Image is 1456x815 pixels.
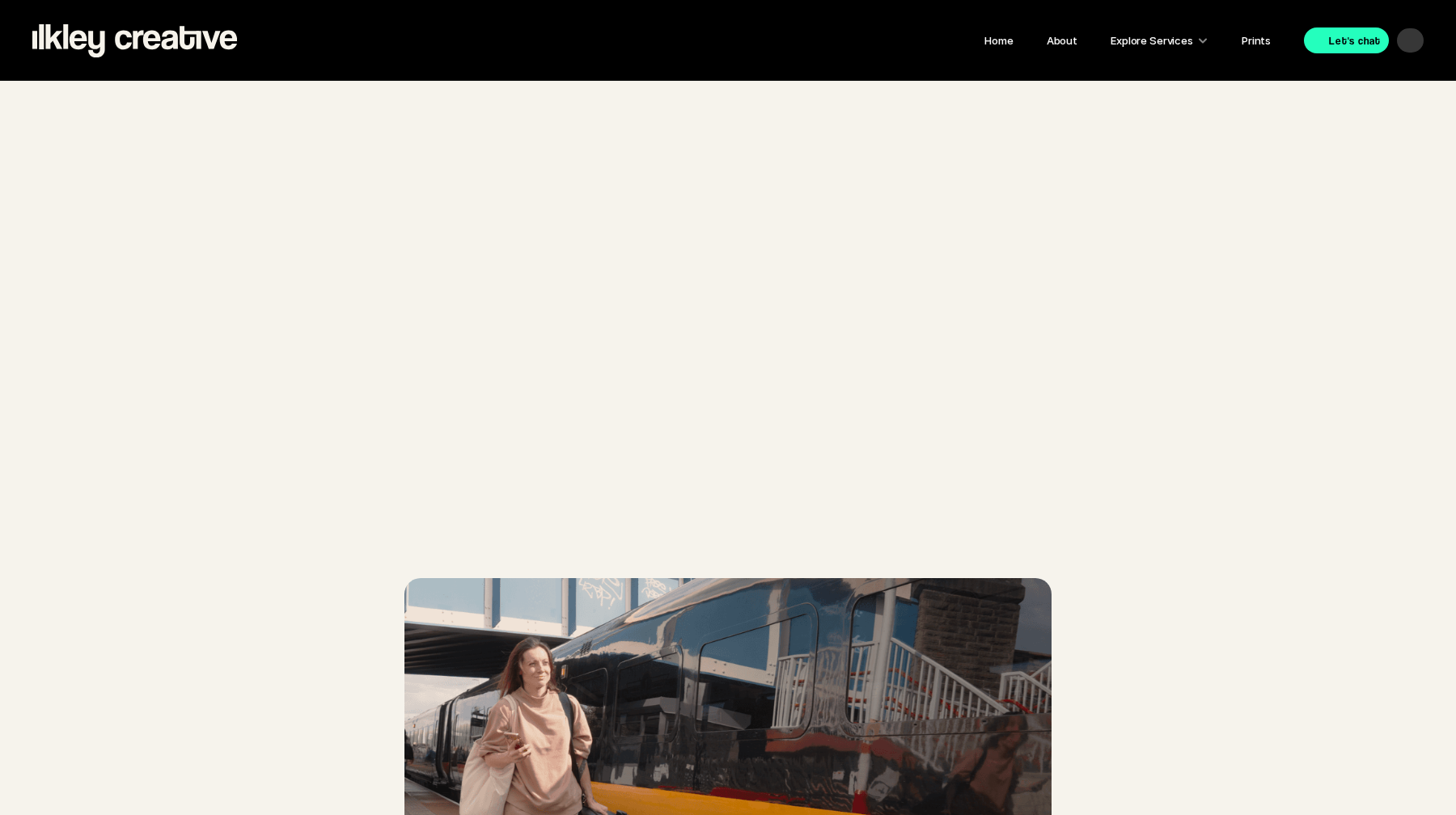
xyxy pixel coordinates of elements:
[1111,30,1193,51] p: Explore Services
[1242,34,1271,47] a: Prints
[984,34,1013,47] a: Home
[1304,27,1389,53] a: Let's chat
[1047,34,1077,47] a: About
[526,218,930,445] h1: Photography & Videography services in [GEOGRAPHIC_DATA]
[1329,30,1381,51] p: Let's chat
